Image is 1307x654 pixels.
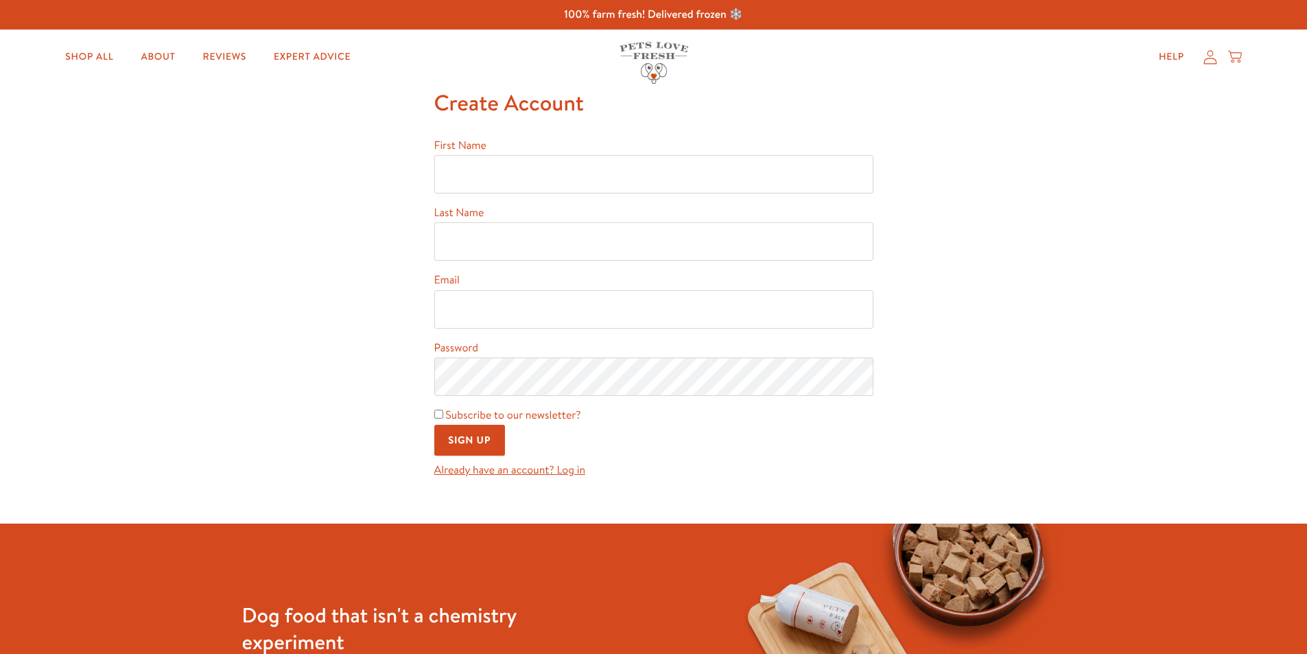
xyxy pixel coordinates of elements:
[445,408,580,423] label: Subscribe to our newsletter?
[434,463,586,478] a: Already have an account? Log in
[1148,43,1195,71] a: Help
[130,43,186,71] a: About
[263,43,362,71] a: Expert Advice
[434,205,484,220] label: Last Name
[434,340,479,355] label: Password
[434,425,506,456] input: Sign Up
[434,272,460,288] label: Email
[192,43,257,71] a: Reviews
[54,43,124,71] a: Shop All
[434,84,873,121] h1: Create Account
[620,42,688,84] img: Pets Love Fresh
[434,138,486,153] label: First Name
